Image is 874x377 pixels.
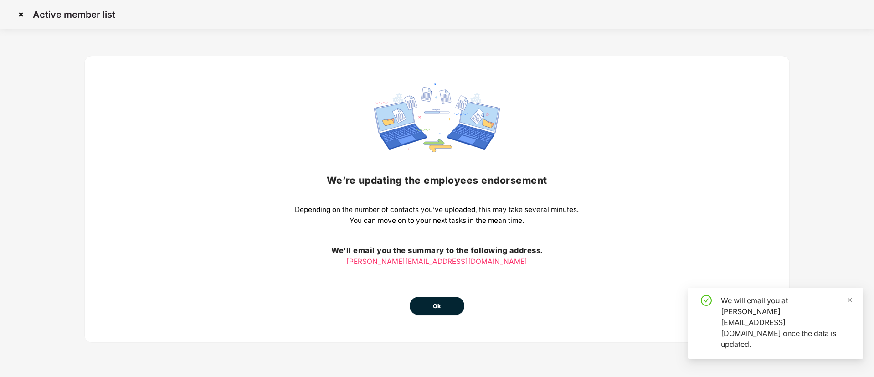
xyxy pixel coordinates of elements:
[295,173,579,188] h2: We’re updating the employees endorsement
[433,302,441,311] span: Ok
[721,295,852,350] div: We will email you at [PERSON_NAME][EMAIL_ADDRESS][DOMAIN_NAME] once the data is updated.
[14,7,28,22] img: svg+xml;base64,PHN2ZyBpZD0iQ3Jvc3MtMzJ4MzIiIHhtbG5zPSJodHRwOi8vd3d3LnczLm9yZy8yMDAwL3N2ZyIgd2lkdG...
[295,204,579,215] p: Depending on the number of contacts you’ve uploaded, this may take several minutes.
[374,83,500,152] img: svg+xml;base64,PHN2ZyBpZD0iRGF0YV9zeW5jaW5nIiB4bWxucz0iaHR0cDovL3d3dy53My5vcmcvMjAwMC9zdmciIHdpZH...
[33,9,115,20] p: Active member list
[701,295,712,306] span: check-circle
[295,215,579,226] p: You can move on to your next tasks in the mean time.
[410,297,464,315] button: Ok
[847,297,853,303] span: close
[295,245,579,257] h3: We’ll email you the summary to the following address.
[295,256,579,267] p: [PERSON_NAME][EMAIL_ADDRESS][DOMAIN_NAME]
